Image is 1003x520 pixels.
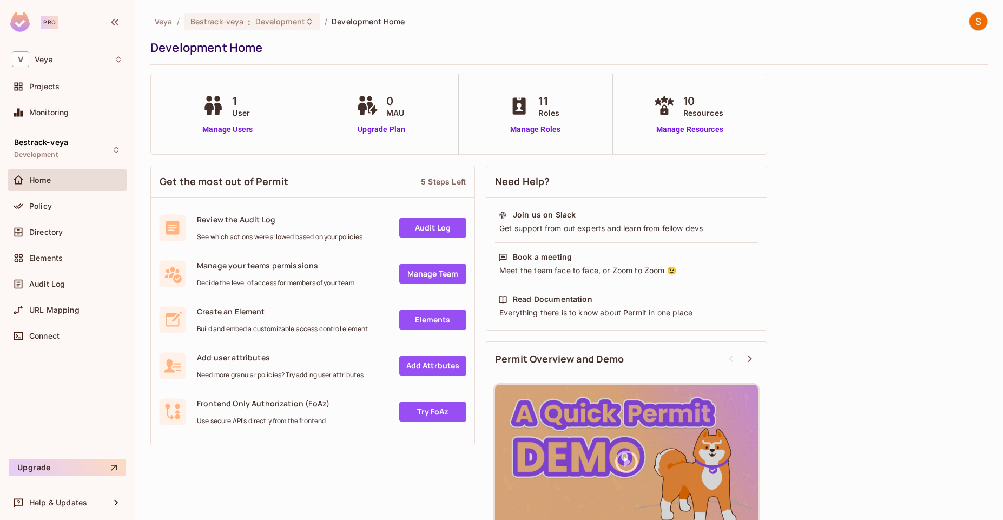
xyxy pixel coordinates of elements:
[29,254,63,262] span: Elements
[513,252,572,262] div: Book a meeting
[177,16,180,27] li: /
[197,352,364,363] span: Add user attributes
[399,310,466,330] a: Elements
[538,93,559,109] span: 11
[41,16,58,29] div: Pro
[498,265,755,276] div: Meet the team face to face, or Zoom to Zoom 😉
[12,51,29,67] span: V
[651,124,729,135] a: Manage Resources
[513,209,576,220] div: Join us on Slack
[29,202,52,210] span: Policy
[197,371,364,379] span: Need more granular policies? Try adding user attributes
[29,176,51,185] span: Home
[14,138,68,147] span: Bestrack-veya
[247,17,251,26] span: :
[683,93,723,109] span: 10
[29,280,65,288] span: Audit Log
[29,498,87,507] span: Help & Updates
[506,124,565,135] a: Manage Roles
[683,107,723,119] span: Resources
[197,417,329,425] span: Use secure API's directly from the frontend
[197,325,368,333] span: Build and embed a customizable access control element
[197,306,368,317] span: Create an Element
[232,93,250,109] span: 1
[160,175,288,188] span: Get the most out of Permit
[155,16,173,27] span: the active workspace
[29,82,60,91] span: Projects
[190,16,244,27] span: Bestrack-veya
[197,233,362,241] span: See which actions were allowed based on your policies
[232,107,250,119] span: User
[325,16,327,27] li: /
[513,294,592,305] div: Read Documentation
[29,108,69,117] span: Monitoring
[14,150,58,159] span: Development
[35,55,53,64] span: Workspace: Veya
[421,176,466,187] div: 5 Steps Left
[386,107,404,119] span: MAU
[200,124,255,135] a: Manage Users
[9,459,126,476] button: Upgrade
[10,12,30,32] img: SReyMgAAAABJRU5ErkJggg==
[538,107,559,119] span: Roles
[495,352,624,366] span: Permit Overview and Demo
[197,260,354,271] span: Manage your teams permissions
[386,93,404,109] span: 0
[29,228,63,236] span: Directory
[399,218,466,238] a: Audit Log
[354,124,410,135] a: Upgrade Plan
[197,398,329,409] span: Frontend Only Authorization (FoAz)
[197,279,354,287] span: Decide the level of access for members of your team
[150,40,982,56] div: Development Home
[969,12,987,30] img: Sibin Sajan
[197,214,362,225] span: Review the Audit Log
[498,223,755,234] div: Get support from out experts and learn from fellow devs
[399,264,466,284] a: Manage Team
[29,306,80,314] span: URL Mapping
[29,332,60,340] span: Connect
[255,16,305,27] span: Development
[498,307,755,318] div: Everything there is to know about Permit in one place
[399,356,466,376] a: Add Attrbutes
[332,16,405,27] span: Development Home
[495,175,550,188] span: Need Help?
[399,402,466,422] a: Try FoAz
